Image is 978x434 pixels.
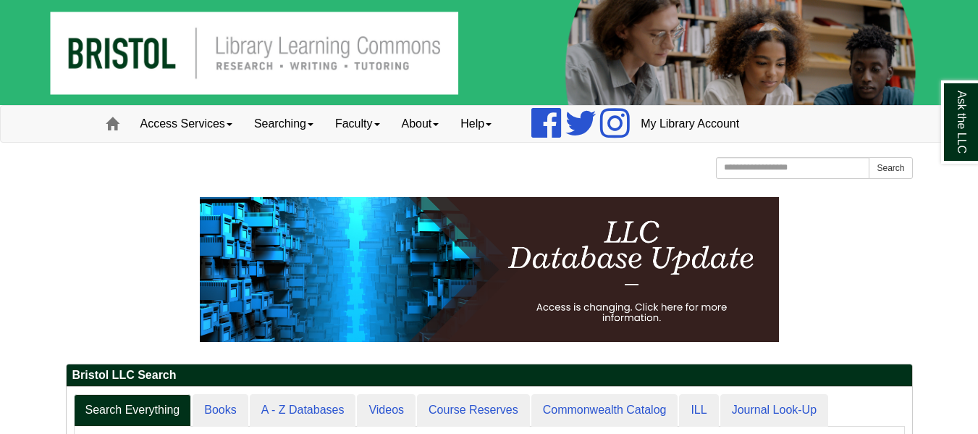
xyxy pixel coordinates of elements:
a: Access Services [130,106,243,142]
a: Faculty [324,106,391,142]
a: A - Z Databases [250,394,356,427]
h2: Bristol LLC Search [67,364,912,387]
a: Journal Look-Up [720,394,828,427]
a: About [391,106,450,142]
a: Search Everything [74,394,192,427]
a: Help [450,106,502,142]
a: My Library Account [630,106,750,142]
a: ILL [679,394,718,427]
a: Commonwealth Catalog [531,394,678,427]
button: Search [869,157,912,179]
a: Books [193,394,248,427]
img: HTML tutorial [200,197,779,342]
a: Videos [357,394,416,427]
a: Course Reserves [417,394,530,427]
a: Searching [243,106,324,142]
